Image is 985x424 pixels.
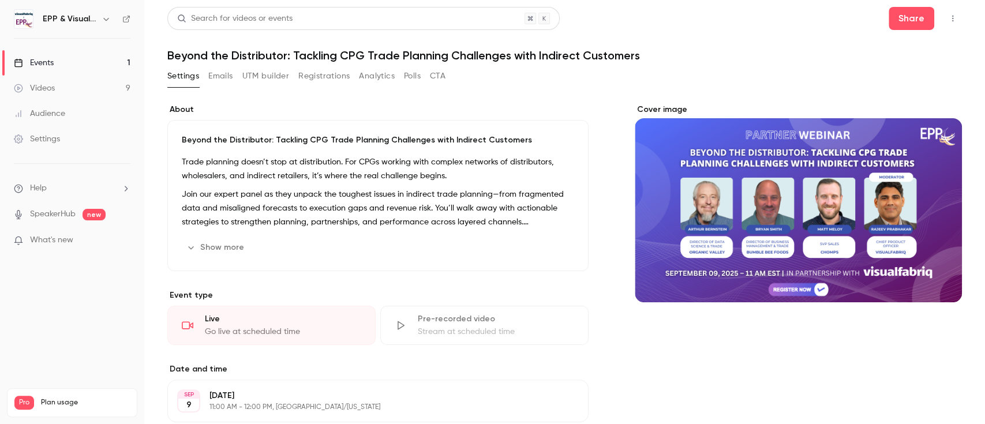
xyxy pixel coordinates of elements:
div: SEP [178,391,199,399]
span: What's new [30,234,73,246]
div: Pre-recorded video [418,313,574,325]
label: Cover image [635,104,962,115]
img: EPP & Visualfabriq [14,10,33,28]
div: Pre-recorded videoStream at scheduled time [380,306,589,345]
div: Stream at scheduled time [418,326,574,337]
button: Show more [182,238,251,257]
span: Plan usage [41,398,130,407]
p: 11:00 AM - 12:00 PM, [GEOGRAPHIC_DATA]/[US_STATE] [209,403,527,412]
h6: EPP & Visualfabriq [43,13,97,25]
p: Join our expert panel as they unpack the toughest issues in indirect trade planning—from fragment... [182,187,574,229]
span: Pro [14,396,34,410]
button: Registrations [298,67,350,85]
div: Search for videos or events [177,13,293,25]
label: About [167,104,589,115]
div: Go live at scheduled time [205,326,361,337]
h1: Beyond the Distributor: Tackling CPG Trade Planning Challenges with Indirect Customers [167,48,962,62]
button: Polls [404,67,421,85]
div: Videos [14,82,55,94]
div: Live [205,313,361,325]
div: LiveGo live at scheduled time [167,306,376,345]
button: Settings [167,67,199,85]
button: Emails [208,67,233,85]
section: Cover image [635,104,962,302]
p: [DATE] [209,390,527,402]
div: Settings [14,133,60,145]
button: UTM builder [242,67,289,85]
p: 9 [186,399,192,411]
button: Share [889,7,934,30]
label: Date and time [167,363,589,375]
a: SpeakerHub [30,208,76,220]
p: Beyond the Distributor: Tackling CPG Trade Planning Challenges with Indirect Customers [182,134,574,146]
div: Events [14,57,54,69]
div: Audience [14,108,65,119]
button: Analytics [359,67,395,85]
li: help-dropdown-opener [14,182,130,194]
p: Trade planning doesn’t stop at distribution. For CPGs working with complex networks of distributo... [182,155,574,183]
span: new [83,209,106,220]
span: Help [30,182,47,194]
p: Event type [167,290,589,301]
button: CTA [430,67,445,85]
